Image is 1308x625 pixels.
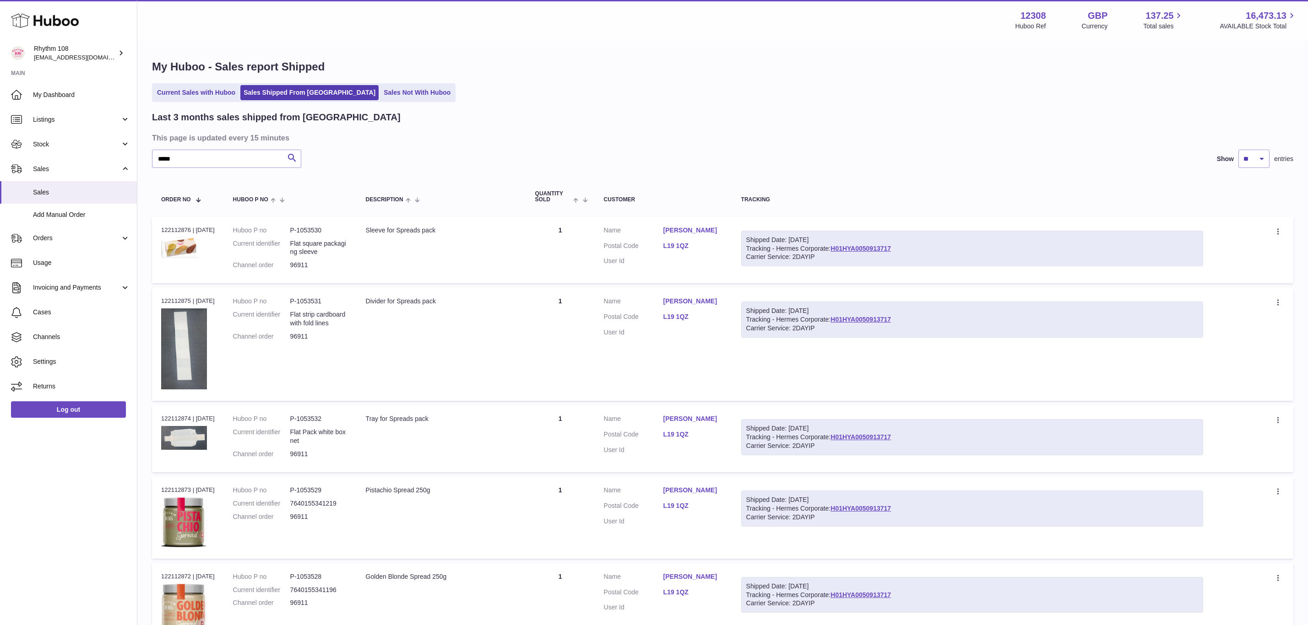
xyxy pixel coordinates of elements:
img: 123081753716481.JPG [161,237,207,258]
div: Tracking - Hermes Corporate: [741,231,1203,267]
dt: Postal Code [604,501,663,512]
span: Sales [33,188,130,197]
dt: Current identifier [233,239,290,257]
div: Shipped Date: [DATE] [746,307,1198,315]
td: 1 [526,405,595,472]
div: Carrier Service: 2DAYIP [746,513,1198,522]
a: [PERSON_NAME] [663,297,723,306]
span: Invoicing and Payments [33,283,120,292]
dt: User Id [604,446,663,454]
dd: P-1053531 [290,297,347,306]
span: Orders [33,234,120,242]
a: [PERSON_NAME] [663,415,723,423]
dt: User Id [604,328,663,337]
dd: Flat square packaging sleeve [290,239,347,257]
span: [EMAIL_ADDRESS][DOMAIN_NAME] [34,54,135,61]
div: Huboo Ref [1015,22,1046,31]
a: L19 1QZ [663,312,723,321]
dd: 96911 [290,450,347,458]
dt: User Id [604,603,663,612]
a: H01HYA0050913717 [830,505,891,512]
span: Channels [33,333,130,341]
div: 122112872 | [DATE] [161,572,215,581]
a: L19 1QZ [663,242,723,250]
dt: Huboo P no [233,226,290,235]
dd: P-1053528 [290,572,347,581]
dt: Channel order [233,261,290,269]
dd: 7640155341196 [290,586,347,594]
span: Huboo P no [233,197,268,203]
a: Log out [11,401,126,418]
div: 122112876 | [DATE] [161,226,215,234]
a: [PERSON_NAME] [663,572,723,581]
span: 137.25 [1145,10,1173,22]
dd: Flat strip cardboard with fold lines [290,310,347,328]
span: Order No [161,197,191,203]
div: Carrier Service: 2DAYIP [746,442,1198,450]
span: Usage [33,259,130,267]
dd: 7640155341219 [290,499,347,508]
dd: Flat Pack white box net [290,428,347,445]
dt: Huboo P no [233,572,290,581]
img: 1753713930.JPG [161,497,207,547]
div: Pistachio Spread 250g [366,486,517,495]
dt: Current identifier [233,310,290,328]
dt: Current identifier [233,499,290,508]
span: Sales [33,165,120,173]
a: L19 1QZ [663,501,723,510]
a: [PERSON_NAME] [663,226,723,235]
div: 122112873 | [DATE] [161,486,215,494]
span: Listings [33,115,120,124]
div: Divider for Spreads pack [366,297,517,306]
strong: 12308 [1020,10,1046,22]
div: Tray for Spreads pack [366,415,517,423]
dt: Name [604,226,663,237]
dt: Channel order [233,598,290,607]
dd: 96911 [290,332,347,341]
div: 122112875 | [DATE] [161,297,215,305]
img: orders@rhythm108.com [11,46,25,60]
div: Sleeve for Spreads pack [366,226,517,235]
a: Current Sales with Huboo [154,85,239,100]
div: Shipped Date: [DATE] [746,236,1198,244]
dt: Postal Code [604,312,663,323]
div: Carrier Service: 2DAYIP [746,599,1198,608]
div: Carrier Service: 2DAYIP [746,253,1198,261]
dt: Current identifier [233,586,290,594]
span: My Dashboard [33,91,130,99]
span: entries [1274,155,1293,163]
label: Show [1217,155,1234,163]
span: Total sales [1143,22,1184,31]
span: Cases [33,308,130,317]
span: Stock [33,140,120,149]
dt: Postal Code [604,430,663,441]
h2: Last 3 months sales shipped from [GEOGRAPHIC_DATA] [152,111,401,124]
dd: P-1053532 [290,415,347,423]
dd: P-1053529 [290,486,347,495]
div: Rhythm 108 [34,44,116,62]
td: 1 [526,477,595,559]
dt: User Id [604,517,663,526]
dt: User Id [604,257,663,265]
a: [PERSON_NAME] [663,486,723,495]
h3: This page is updated every 15 minutes [152,133,1291,143]
dt: Name [604,297,663,308]
span: Description [366,197,403,203]
dt: Current identifier [233,428,290,445]
div: Customer [604,197,723,203]
td: 1 [526,288,595,401]
dd: 96911 [290,598,347,607]
a: H01HYA0050913717 [830,591,891,598]
td: 1 [526,217,595,284]
dt: Postal Code [604,588,663,599]
dd: 96911 [290,512,347,521]
dt: Huboo P no [233,486,290,495]
strong: GBP [1088,10,1107,22]
a: L19 1QZ [663,588,723,597]
dt: Postal Code [604,242,663,253]
a: H01HYA0050913717 [830,316,891,323]
div: Tracking - Hermes Corporate: [741,302,1203,338]
dd: 96911 [290,261,347,269]
dt: Name [604,486,663,497]
img: 1753716395.JPG [161,426,207,450]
